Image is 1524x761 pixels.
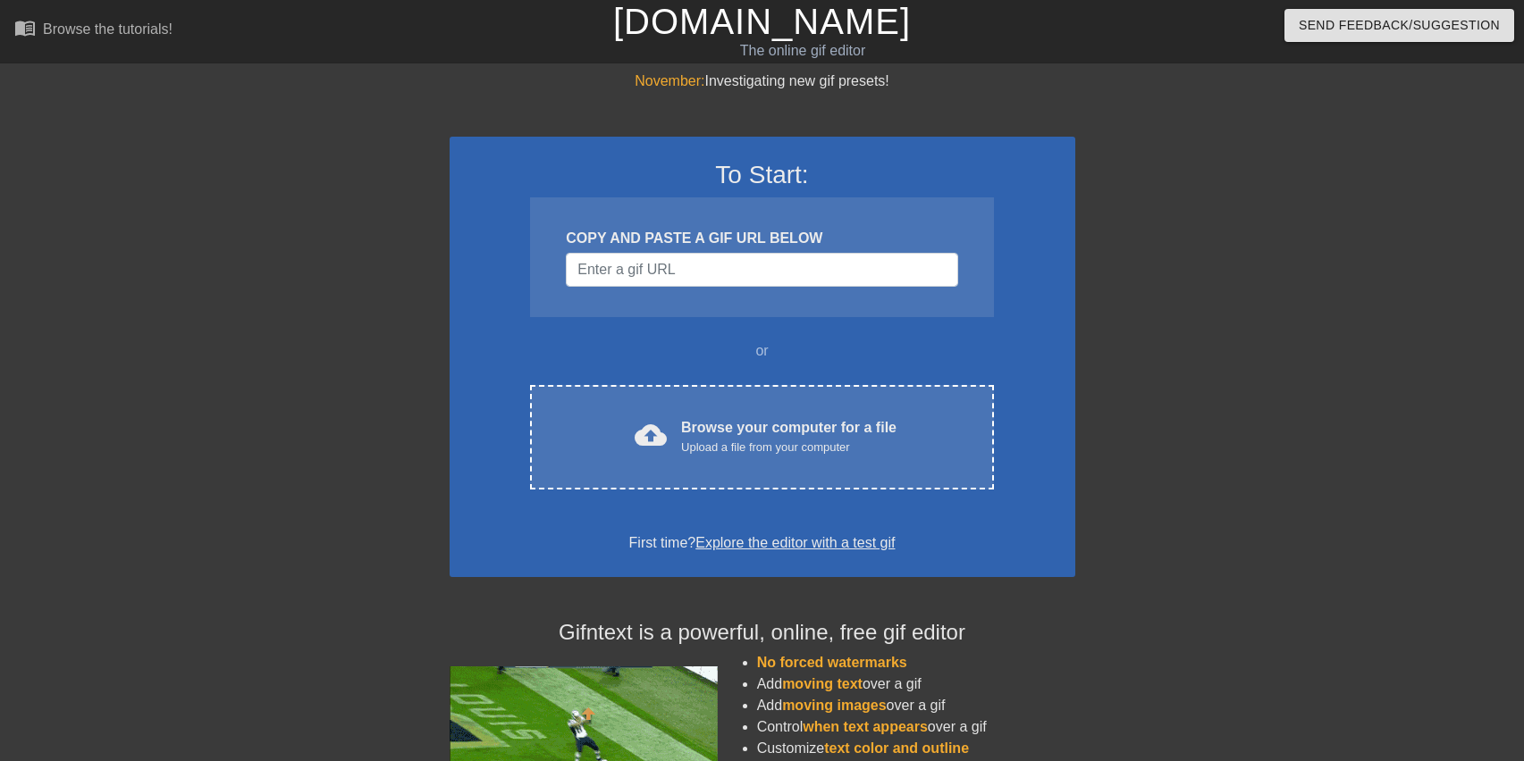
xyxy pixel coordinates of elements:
[496,340,1029,362] div: or
[14,17,36,38] span: menu_book
[1284,9,1514,42] button: Send Feedback/Suggestion
[1299,14,1500,37] span: Send Feedback/Suggestion
[450,71,1075,92] div: Investigating new gif presets!
[613,2,911,41] a: [DOMAIN_NAME]
[757,738,1075,759] li: Customize
[450,620,1075,646] h4: Gifntext is a powerful, online, free gif editor
[757,673,1075,695] li: Add over a gif
[681,417,897,456] div: Browse your computer for a file
[517,40,1088,62] div: The online gif editor
[635,419,667,451] span: cloud_upload
[635,73,704,88] span: November:
[803,719,928,734] span: when text appears
[566,228,957,249] div: COPY AND PASTE A GIF URL BELOW
[473,160,1052,190] h3: To Start:
[782,676,863,691] span: moving text
[14,17,173,45] a: Browse the tutorials!
[824,740,969,756] span: text color and outline
[473,532,1052,554] div: First time?
[566,253,957,287] input: Username
[782,698,886,713] span: moving images
[757,655,907,670] span: No forced watermarks
[43,21,173,37] div: Browse the tutorials!
[757,695,1075,716] li: Add over a gif
[695,535,895,550] a: Explore the editor with a test gif
[757,716,1075,738] li: Control over a gif
[681,439,897,456] div: Upload a file from your computer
